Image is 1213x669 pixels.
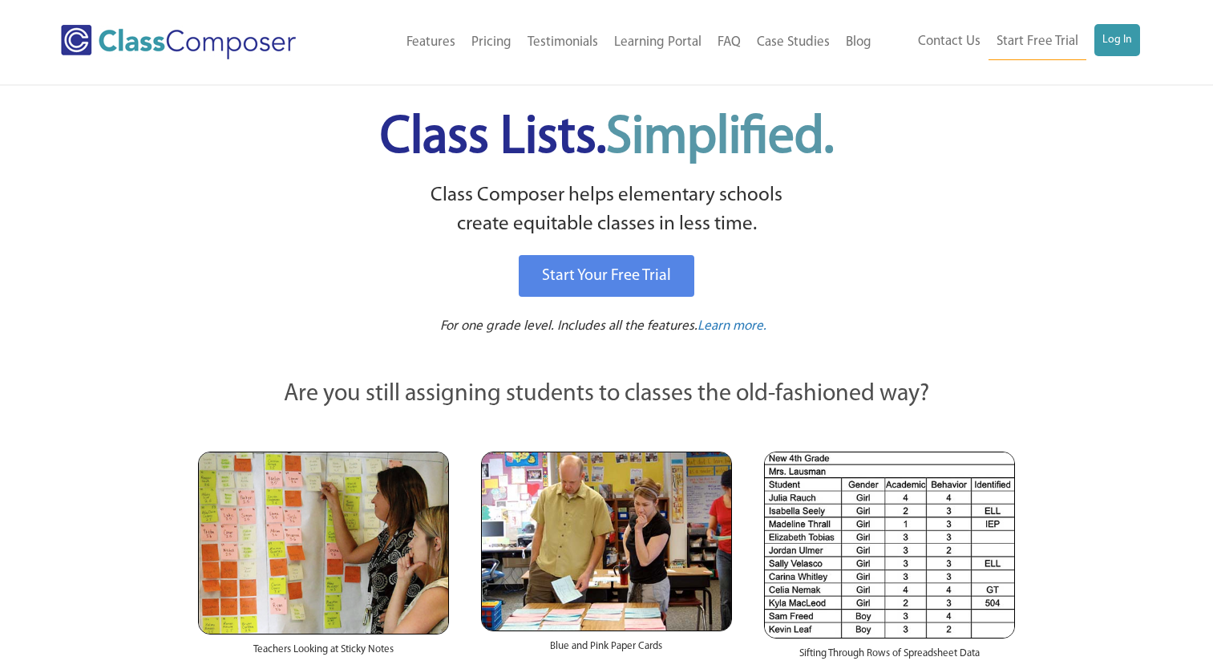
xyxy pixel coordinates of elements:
span: Simplified. [606,112,834,164]
a: Blog [838,25,879,60]
img: Spreadsheets [764,452,1015,639]
a: Log In [1094,24,1140,56]
span: Learn more. [697,319,766,333]
img: Class Composer [61,25,296,59]
a: Learning Portal [606,25,710,60]
img: Teachers Looking at Sticky Notes [198,452,449,635]
span: Class Lists. [380,112,834,164]
nav: Header Menu [346,25,879,60]
p: Are you still assigning students to classes the old-fashioned way? [198,377,1016,412]
a: Case Studies [749,25,838,60]
p: Class Composer helps elementary schools create equitable classes in less time. [196,181,1018,240]
a: Testimonials [520,25,606,60]
a: Start Free Trial [989,24,1086,60]
a: FAQ [710,25,749,60]
a: Features [398,25,463,60]
span: For one grade level. Includes all the features. [440,319,697,333]
nav: Header Menu [879,24,1140,60]
a: Start Your Free Trial [519,255,694,297]
a: Contact Us [910,24,989,59]
a: Pricing [463,25,520,60]
img: Blue and Pink Paper Cards [481,452,732,630]
span: Start Your Free Trial [542,268,671,284]
a: Learn more. [697,317,766,337]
